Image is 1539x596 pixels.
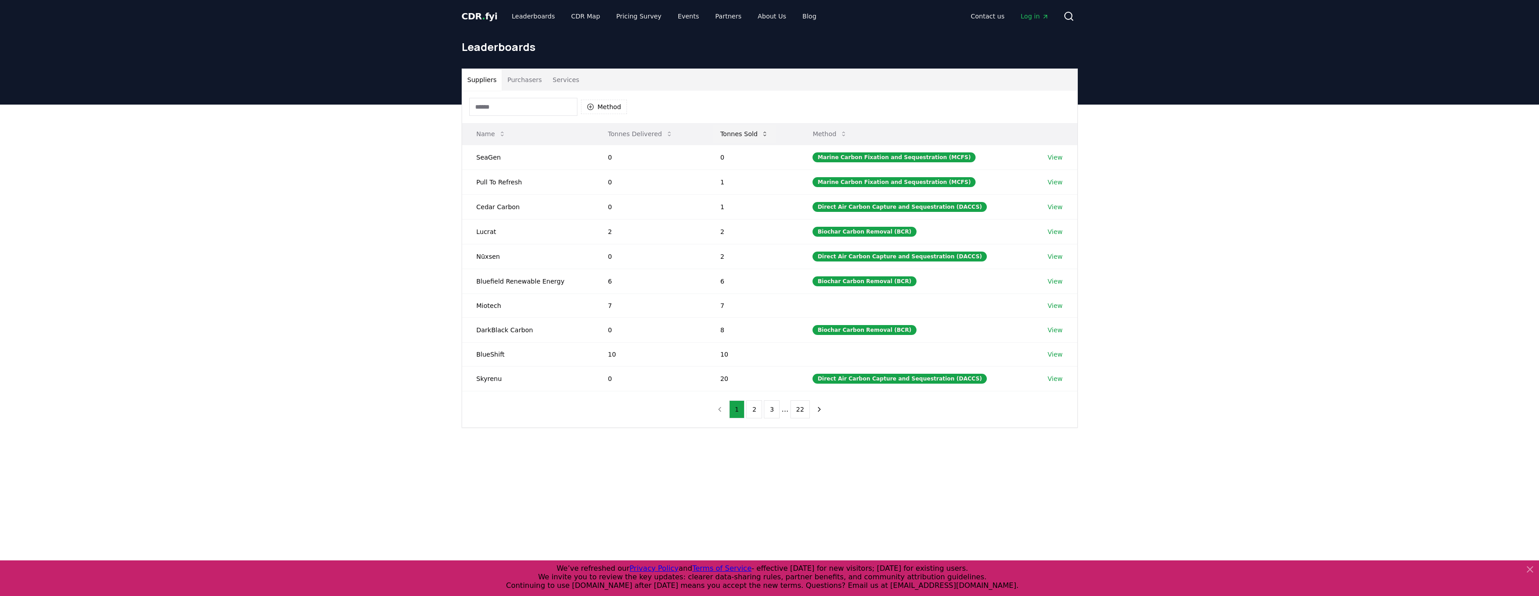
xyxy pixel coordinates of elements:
[594,342,706,366] td: 10
[1048,326,1062,335] a: View
[963,8,1056,24] nav: Main
[790,400,810,418] button: 22
[462,40,1078,54] h1: Leaderboards
[462,219,594,244] td: Lucrat
[482,11,485,22] span: .
[1048,374,1062,383] a: View
[564,8,607,24] a: CDR Map
[462,366,594,391] td: Skyrenu
[594,170,706,194] td: 0
[1021,12,1049,21] span: Log in
[813,177,976,187] div: Marine Carbon Fixation and Sequestration (MCFS)
[462,342,594,366] td: BlueShift
[706,244,798,269] td: 2
[963,8,1012,24] a: Contact us
[812,400,827,418] button: next page
[462,145,594,170] td: SeaGen
[706,269,798,293] td: 6
[729,400,745,418] button: 1
[462,69,502,91] button: Suppliers
[601,125,680,143] button: Tonnes Delivered
[462,11,498,22] span: CDR fyi
[504,8,823,24] nav: Main
[1013,8,1056,24] a: Log in
[781,404,788,415] li: ...
[462,10,498,23] a: CDR.fyi
[813,227,916,237] div: Biochar Carbon Removal (BCR)
[813,152,976,162] div: Marine Carbon Fixation and Sequestration (MCFS)
[462,293,594,317] td: Miotech
[502,69,547,91] button: Purchasers
[594,269,706,293] td: 6
[462,194,594,219] td: Cedar Carbon
[504,8,562,24] a: Leaderboards
[706,317,798,342] td: 8
[462,269,594,293] td: Bluefield Renewable Energy
[795,8,824,24] a: Blog
[813,276,916,286] div: Biochar Carbon Removal (BCR)
[1048,350,1062,359] a: View
[1048,277,1062,286] a: View
[750,8,793,24] a: About Us
[462,317,594,342] td: DarkBlack Carbon
[706,219,798,244] td: 2
[594,145,706,170] td: 0
[594,244,706,269] td: 0
[581,100,627,114] button: Method
[746,400,762,418] button: 2
[706,293,798,317] td: 7
[706,145,798,170] td: 0
[547,69,585,91] button: Services
[813,252,987,261] div: Direct Air Carbon Capture and Sequestration (DACCS)
[469,125,513,143] button: Name
[1048,178,1062,187] a: View
[805,125,854,143] button: Method
[706,170,798,194] td: 1
[813,202,987,212] div: Direct Air Carbon Capture and Sequestration (DACCS)
[1048,252,1062,261] a: View
[594,317,706,342] td: 0
[706,366,798,391] td: 20
[813,374,987,384] div: Direct Air Carbon Capture and Sequestration (DACCS)
[609,8,668,24] a: Pricing Survey
[706,342,798,366] td: 10
[813,325,916,335] div: Biochar Carbon Removal (BCR)
[713,125,776,143] button: Tonnes Sold
[594,219,706,244] td: 2
[706,194,798,219] td: 1
[462,170,594,194] td: Pull To Refresh
[594,293,706,317] td: 7
[764,400,780,418] button: 3
[1048,301,1062,310] a: View
[594,194,706,219] td: 0
[462,244,594,269] td: Nūxsen
[671,8,706,24] a: Events
[1048,153,1062,162] a: View
[594,366,706,391] td: 0
[1048,202,1062,211] a: View
[1048,227,1062,236] a: View
[708,8,749,24] a: Partners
